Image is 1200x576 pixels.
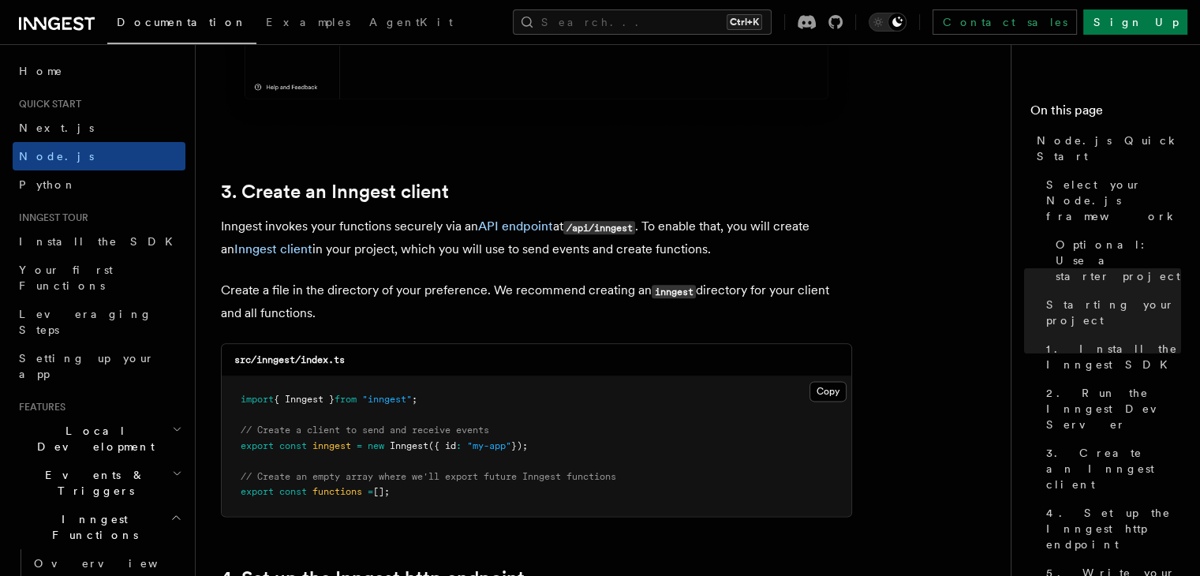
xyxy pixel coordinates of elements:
span: []; [373,486,390,497]
button: Local Development [13,417,185,461]
a: 2. Run the Inngest Dev Server [1040,379,1181,439]
a: Contact sales [933,9,1077,35]
span: Inngest [390,440,428,451]
a: Install the SDK [13,227,185,256]
a: Node.js Quick Start [1030,126,1181,170]
span: Optional: Use a starter project [1056,237,1181,284]
button: Search...Ctrl+K [513,9,772,35]
span: { Inngest } [274,394,335,405]
button: Copy [809,381,847,402]
a: Optional: Use a starter project [1049,230,1181,290]
span: 3. Create an Inngest client [1046,445,1181,492]
span: Quick start [13,98,81,110]
a: Python [13,170,185,199]
code: src/inngest/index.ts [234,354,345,365]
span: }); [511,440,528,451]
a: Inngest client [234,241,312,256]
a: Select your Node.js framework [1040,170,1181,230]
span: Events & Triggers [13,467,172,499]
span: inngest [312,440,351,451]
span: Documentation [117,16,247,28]
a: 1. Install the Inngest SDK [1040,335,1181,379]
span: Node.js [19,150,94,163]
span: Local Development [13,423,172,454]
a: Home [13,57,185,85]
span: new [368,440,384,451]
a: Sign Up [1083,9,1187,35]
span: Features [13,401,65,413]
span: const [279,486,307,497]
p: Create a file in the directory of your preference. We recommend creating an directory for your cl... [221,279,852,324]
span: : [456,440,462,451]
span: = [357,440,362,451]
a: Documentation [107,5,256,44]
a: Next.js [13,114,185,142]
a: Setting up your app [13,344,185,388]
span: = [368,486,373,497]
span: Setting up your app [19,352,155,380]
a: Node.js [13,142,185,170]
button: Toggle dark mode [869,13,907,32]
a: AgentKit [360,5,462,43]
span: const [279,440,307,451]
span: Node.js Quick Start [1037,133,1181,164]
span: 2. Run the Inngest Dev Server [1046,385,1181,432]
span: Install the SDK [19,235,182,248]
span: Inngest tour [13,211,88,224]
kbd: Ctrl+K [727,14,762,30]
span: export [241,440,274,451]
span: Starting your project [1046,297,1181,328]
code: /api/inngest [563,221,635,234]
span: Examples [266,16,350,28]
span: functions [312,486,362,497]
span: Leveraging Steps [19,308,152,336]
h4: On this page [1030,101,1181,126]
span: Python [19,178,77,191]
span: ; [412,394,417,405]
code: inngest [652,285,696,298]
span: // Create a client to send and receive events [241,425,489,436]
span: 1. Install the Inngest SDK [1046,341,1181,372]
a: Leveraging Steps [13,300,185,344]
span: Overview [34,557,196,570]
span: AgentKit [369,16,453,28]
span: import [241,394,274,405]
p: Inngest invokes your functions securely via an at . To enable that, you will create an in your pr... [221,215,852,260]
span: 4. Set up the Inngest http endpoint [1046,505,1181,552]
a: 3. Create an Inngest client [1040,439,1181,499]
span: from [335,394,357,405]
span: Select your Node.js framework [1046,177,1181,224]
span: Home [19,63,63,79]
span: // Create an empty array where we'll export future Inngest functions [241,471,616,482]
a: 3. Create an Inngest client [221,181,449,203]
span: Your first Functions [19,264,113,292]
span: "my-app" [467,440,511,451]
span: ({ id [428,440,456,451]
span: export [241,486,274,497]
span: Inngest Functions [13,511,170,543]
a: Starting your project [1040,290,1181,335]
button: Inngest Functions [13,505,185,549]
span: "inngest" [362,394,412,405]
a: Your first Functions [13,256,185,300]
a: 4. Set up the Inngest http endpoint [1040,499,1181,559]
button: Events & Triggers [13,461,185,505]
span: Next.js [19,122,94,134]
a: API endpoint [478,219,553,234]
a: Examples [256,5,360,43]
